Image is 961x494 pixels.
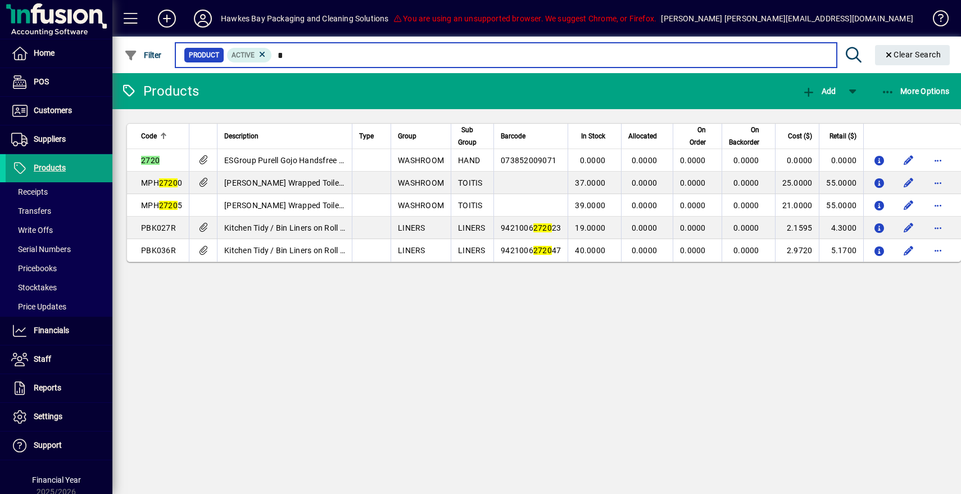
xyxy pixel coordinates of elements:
[224,178,506,187] span: [PERSON_NAME] Wrapped Toilet Paper 2ply / 400 sht per roll / 48 units per ctn
[11,245,71,254] span: Serial Numbers
[680,124,706,149] span: On Order
[398,223,425,232] span: LINERS
[34,77,49,86] span: POS
[398,130,416,142] span: Group
[34,326,69,335] span: Financials
[733,201,759,210] span: 0.0000
[34,354,51,363] span: Staff
[575,130,615,142] div: In Stock
[232,51,255,59] span: Active
[121,45,165,65] button: Filter
[224,130,259,142] span: Description
[11,302,66,311] span: Price Updates
[141,178,182,187] span: MPH 0
[6,403,112,431] a: Settings
[458,124,477,149] span: Sub Group
[788,130,812,142] span: Cost ($)
[11,206,51,215] span: Transfers
[729,124,769,149] div: On Backorder
[829,130,856,142] span: Retail ($)
[141,130,182,142] div: Code
[224,246,413,255] span: Kitchen Tidy / Bin Liners on Roll - Lge 36L 50 per Roll
[775,149,819,172] td: 0.0000
[501,130,525,142] span: Barcode
[34,163,66,172] span: Products
[141,156,160,165] em: 2720
[575,223,605,232] span: 19.0000
[575,246,605,255] span: 40.0000
[159,178,178,187] em: 2720
[6,317,112,345] a: Financials
[34,412,62,421] span: Settings
[733,223,759,232] span: 0.0000
[581,130,605,142] span: In Stock
[458,156,480,165] span: HAND
[398,178,444,187] span: WASHROOM
[881,87,950,96] span: More Options
[34,48,55,57] span: Home
[398,246,425,255] span: LINERS
[34,134,66,143] span: Suppliers
[224,223,414,232] span: Kitchen Tidy / Bin Liners on Roll - Med 27L 50per Roll
[34,106,72,115] span: Customers
[575,178,605,187] span: 37.0000
[398,130,444,142] div: Group
[929,196,947,214] button: More options
[802,87,836,96] span: Add
[359,130,384,142] div: Type
[359,130,374,142] span: Type
[6,182,112,201] a: Receipts
[680,201,706,210] span: 0.0000
[6,278,112,297] a: Stocktakes
[900,241,918,259] button: Edit
[680,223,706,232] span: 0.0000
[34,441,62,450] span: Support
[900,174,918,192] button: Edit
[458,246,486,255] span: LINERS
[34,383,61,392] span: Reports
[900,196,918,214] button: Edit
[121,82,199,100] div: Products
[900,151,918,169] button: Edit
[733,178,759,187] span: 0.0000
[6,97,112,125] a: Customers
[189,50,219,61] span: Product
[819,172,863,194] td: 55.0000
[929,241,947,259] button: More options
[224,201,489,210] span: [PERSON_NAME] Wrapped Toilet Paper 2ply / 400 sht roll / 48 units / Bale
[628,130,667,142] div: Allocated
[11,264,57,273] span: Pricebooks
[680,156,706,165] span: 0.0000
[227,48,272,62] mat-chip: Activation Status: Active
[6,432,112,460] a: Support
[224,130,345,142] div: Description
[11,187,48,196] span: Receipts
[799,81,838,101] button: Add
[775,239,819,262] td: 2.9720
[775,194,819,217] td: 21.0000
[221,10,389,28] div: Hawkes Bay Packaging and Cleaning Solutions
[680,178,706,187] span: 0.0000
[124,51,162,60] span: Filter
[729,124,759,149] span: On Backorder
[6,125,112,154] a: Suppliers
[6,345,112,374] a: Staff
[533,246,552,255] em: 2720
[632,178,658,187] span: 0.0000
[11,283,57,292] span: Stocktakes
[501,223,561,232] span: 9421006 23
[393,14,656,23] span: You are using an unsupported browser. We suggest Chrome, or Firefox.
[819,149,863,172] td: 0.0000
[6,240,112,259] a: Serial Numbers
[141,130,157,142] span: Code
[929,151,947,169] button: More options
[501,130,561,142] div: Barcode
[159,201,178,210] em: 2720
[458,124,487,149] div: Sub Group
[632,223,658,232] span: 0.0000
[11,226,53,235] span: Write Offs
[32,475,81,484] span: Financial Year
[458,201,483,210] span: TOITIS
[185,8,221,29] button: Profile
[141,201,182,210] span: MPH 5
